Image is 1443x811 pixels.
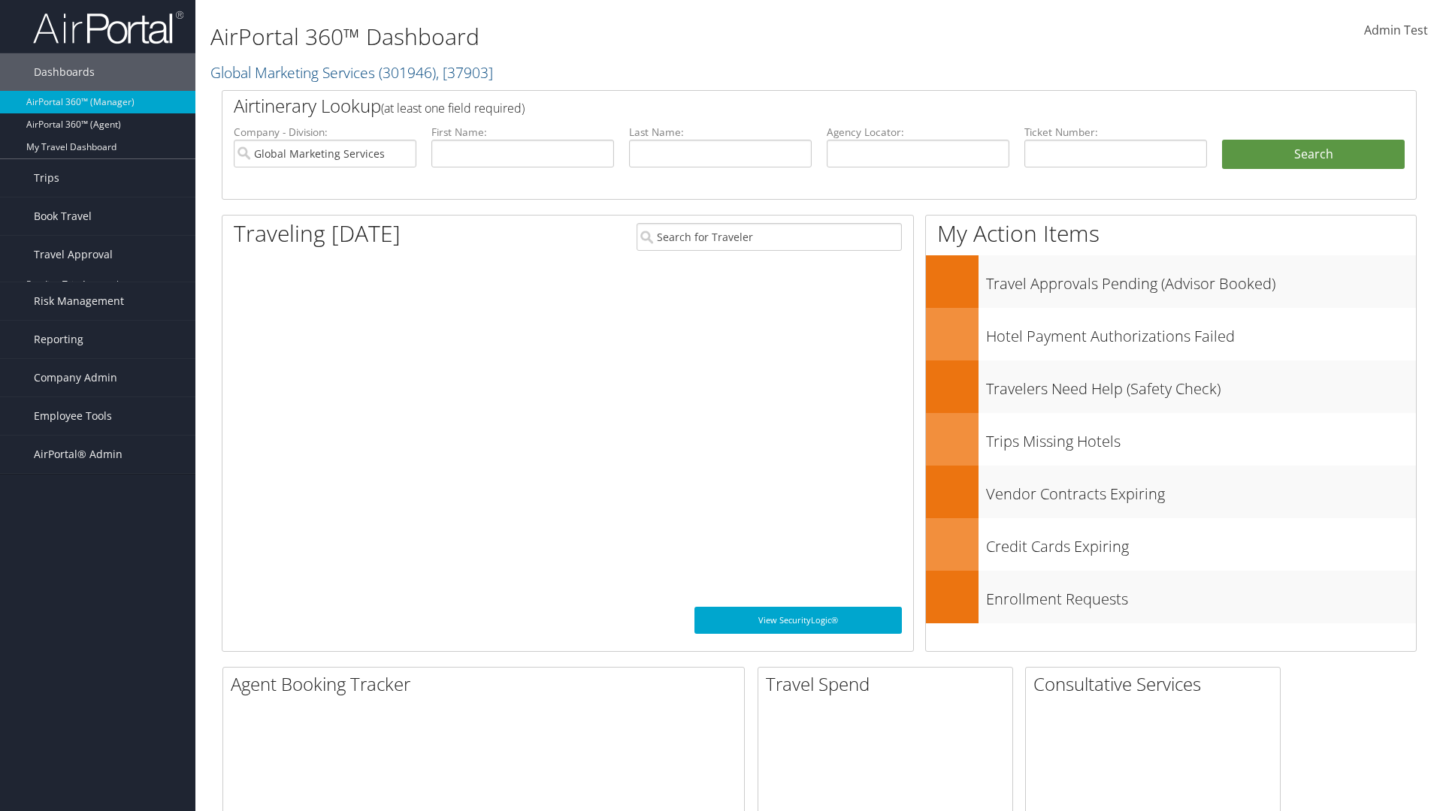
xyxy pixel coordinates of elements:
span: AirPortal® Admin [34,436,123,473]
img: airportal-logo.png [33,10,183,45]
h1: My Action Items [926,218,1416,249]
a: Credit Cards Expiring [926,518,1416,571]
button: Search [1222,140,1405,170]
a: View SecurityLogic® [694,607,902,634]
span: , [ 37903 ] [436,62,493,83]
span: Risk Management [34,282,124,320]
span: ( 301946 ) [379,62,436,83]
h2: Airtinerary Lookup [234,93,1305,119]
h3: Travelers Need Help (Safety Check) [986,371,1416,399]
span: (at least one field required) [381,100,525,116]
h3: Credit Cards Expiring [986,529,1416,557]
a: Trips Missing Hotels [926,413,1416,466]
span: Trips [34,159,59,197]
h2: Travel Spend [766,671,1012,697]
a: Hotel Payment Authorizations Failed [926,308,1416,360]
a: Vendor Contracts Expiring [926,466,1416,518]
h1: AirPortal 360™ Dashboard [210,21,1022,53]
span: Employee Tools [34,397,112,435]
a: Enrollment Requests [926,571,1416,623]
a: Global Marketing Services [210,62,493,83]
a: Travelers Need Help (Safety Check) [926,360,1416,413]
h1: Traveling [DATE] [234,218,401,249]
span: Book Travel [34,197,92,235]
label: Last Name: [629,125,812,140]
span: Travel Approval [34,236,113,273]
h2: Agent Booking Tracker [231,671,744,697]
a: Travel Approvals Pending (Advisor Booked) [926,255,1416,308]
span: Reporting [34,321,83,358]
label: Company - Division: [234,125,416,140]
h3: Trips Missing Hotels [986,424,1416,452]
h3: Hotel Payment Authorizations Failed [986,318,1416,347]
span: Admin Test [1364,22,1428,38]
span: Company Admin [34,359,117,396]
h3: Travel Approvals Pending (Advisor Booked) [986,266,1416,294]
a: Admin Test [1364,8,1428,54]
input: Search for Traveler [637,223,902,251]
h2: Consultative Services [1033,671,1280,697]
h3: Vendor Contracts Expiring [986,476,1416,505]
label: First Name: [431,125,614,140]
label: Ticket Number: [1024,125,1207,140]
h3: Enrollment Requests [986,581,1416,610]
label: Agency Locator: [827,125,1009,140]
span: Dashboards [34,53,95,91]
